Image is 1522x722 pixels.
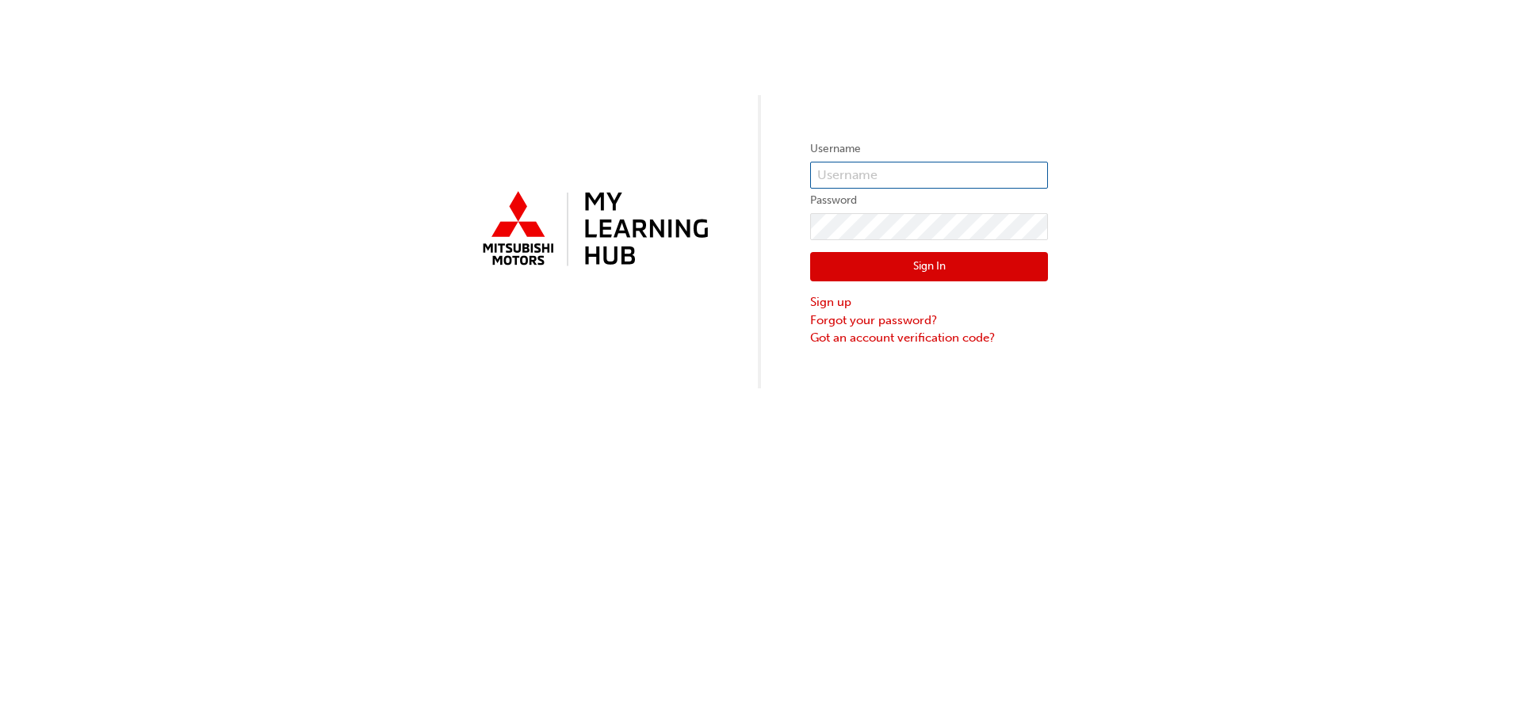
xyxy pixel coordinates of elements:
input: Username [810,162,1048,189]
img: mmal [474,185,712,275]
label: Password [810,191,1048,210]
button: Sign In [810,252,1048,282]
a: Forgot your password? [810,311,1048,330]
label: Username [810,139,1048,159]
a: Got an account verification code? [810,329,1048,347]
a: Sign up [810,293,1048,311]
